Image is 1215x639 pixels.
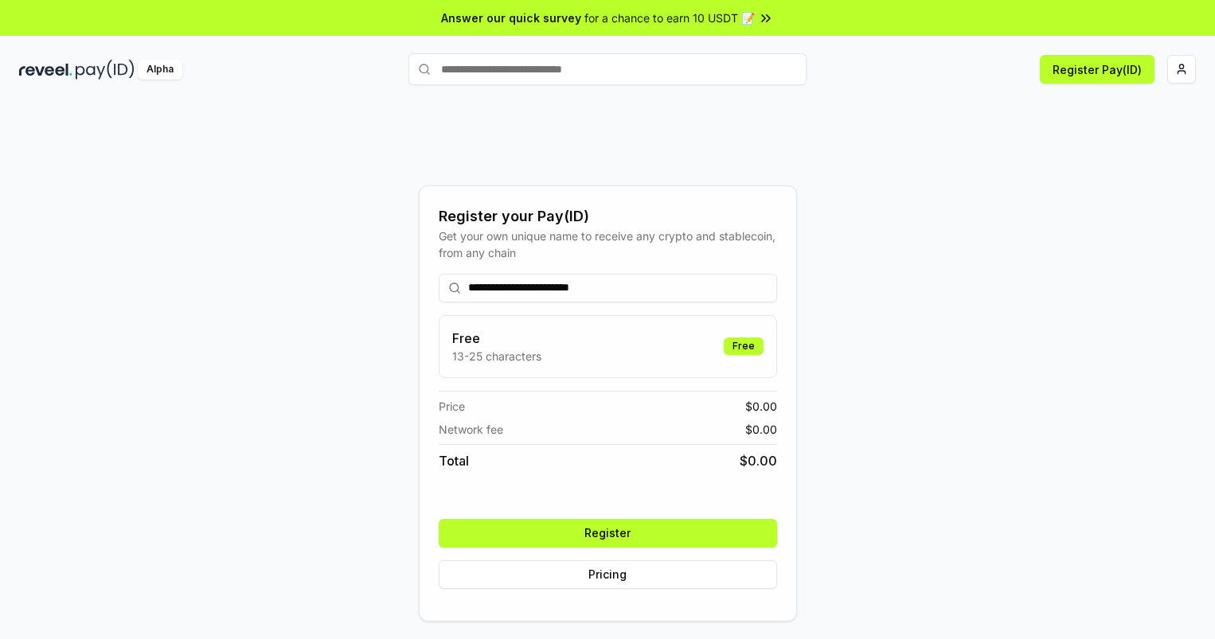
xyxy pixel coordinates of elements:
[441,10,581,26] span: Answer our quick survey
[1040,55,1154,84] button: Register Pay(ID)
[439,519,777,547] button: Register
[76,60,135,80] img: pay_id
[439,205,777,228] div: Register your Pay(ID)
[452,329,541,348] h3: Free
[584,10,755,26] span: for a chance to earn 10 USDT 📝
[439,228,777,261] div: Get your own unique name to receive any crypto and stablecoin, from any chain
[138,60,182,80] div: Alpha
[439,560,777,589] button: Pricing
[745,421,777,438] span: $ 0.00
[740,451,777,470] span: $ 0.00
[745,398,777,415] span: $ 0.00
[439,451,469,470] span: Total
[439,398,465,415] span: Price
[724,337,764,355] div: Free
[439,421,503,438] span: Network fee
[452,348,541,364] p: 13-25 characters
[19,60,72,80] img: reveel_dark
